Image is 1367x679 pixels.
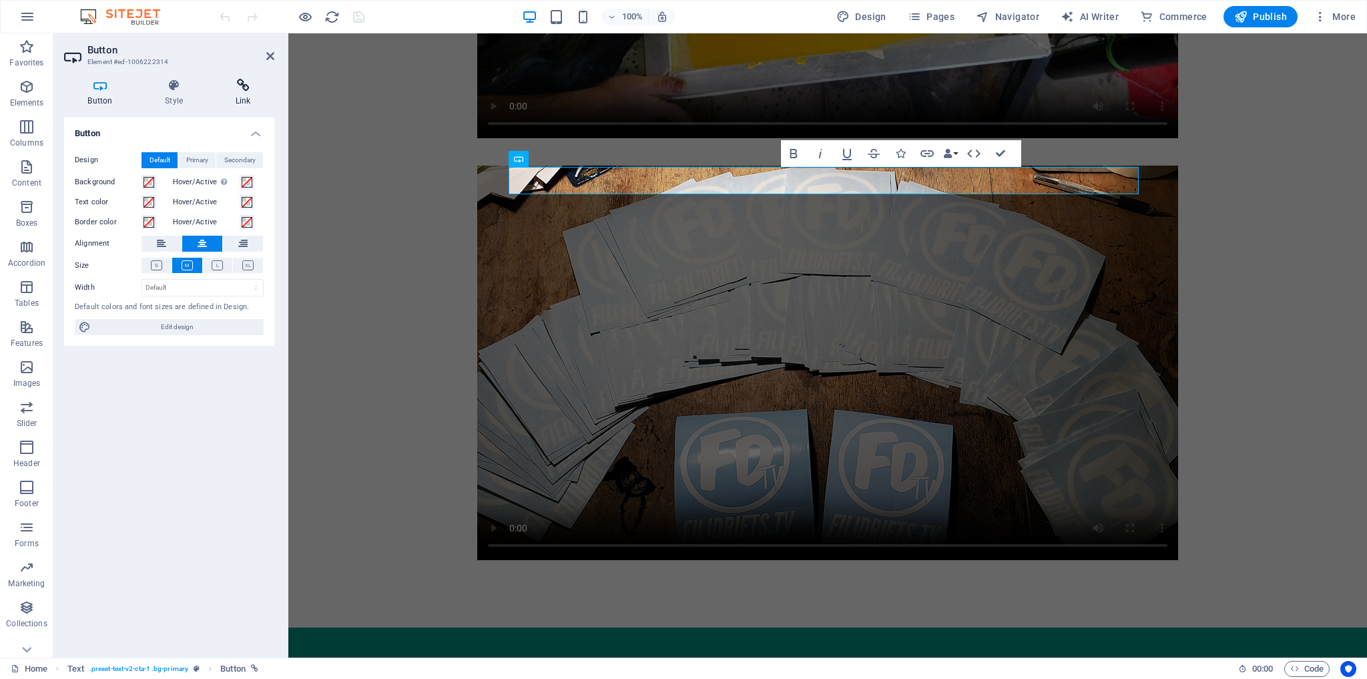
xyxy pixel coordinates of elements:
[656,11,668,23] i: On resize automatically adjust zoom level to fit chosen device.
[808,140,833,167] button: Italic (Ctrl+I)
[914,140,940,167] button: Link
[12,178,41,188] p: Content
[251,665,258,672] i: This element is linked
[67,661,258,677] nav: breadcrumb
[1238,661,1274,677] h6: Session time
[1223,6,1298,27] button: Publish
[16,218,38,228] p: Boxes
[908,10,954,23] span: Pages
[836,10,886,23] span: Design
[1140,10,1207,23] span: Commerce
[13,458,40,469] p: Header
[834,140,860,167] button: Underline (Ctrl+U)
[781,140,806,167] button: Bold (Ctrl+B)
[89,661,188,677] span: . preset-text-v2-cta-1 .bg-primary
[186,152,208,168] span: Primary
[1055,6,1124,27] button: AI Writer
[6,618,47,629] p: Collections
[17,418,37,429] p: Slider
[15,498,39,509] p: Footer
[1284,661,1330,677] button: Code
[8,258,45,268] p: Accordion
[77,9,177,25] img: Editor Logo
[976,10,1039,23] span: Navigator
[64,79,142,107] h4: Button
[224,152,256,168] span: Secondary
[10,138,43,148] p: Columns
[212,79,274,107] h4: Link
[888,140,913,167] button: Icons
[173,214,240,230] label: Hover/Active
[971,6,1045,27] button: Navigator
[11,661,47,677] a: Click to cancel selection. Double-click to open Pages
[9,57,43,68] p: Favorites
[1308,6,1361,27] button: More
[95,319,260,335] span: Edit design
[8,578,45,589] p: Marketing
[150,152,170,168] span: Default
[75,214,142,230] label: Border color
[216,152,263,168] button: Secondary
[75,284,142,291] label: Width
[1234,10,1287,23] span: Publish
[1252,661,1273,677] span: 00 00
[831,6,892,27] button: Design
[1314,10,1356,23] span: More
[10,97,44,108] p: Elements
[75,319,264,335] button: Edit design
[15,298,39,308] p: Tables
[75,152,142,168] label: Design
[75,258,142,274] label: Size
[142,79,212,107] h4: Style
[324,9,340,25] button: reload
[142,152,178,168] button: Default
[75,302,264,313] div: Default colors and font sizes are defined in Design.
[902,6,960,27] button: Pages
[11,338,43,349] p: Features
[961,140,987,167] button: HTML
[1340,661,1356,677] button: Usercentrics
[75,174,142,190] label: Background
[861,140,886,167] button: Strikethrough
[1061,10,1119,23] span: AI Writer
[15,538,39,549] p: Forms
[75,236,142,252] label: Alignment
[173,174,240,190] label: Hover/Active
[87,44,274,56] h2: Button
[988,140,1013,167] button: Confirm (Ctrl+⏎)
[67,661,84,677] span: Click to select. Double-click to edit
[324,9,340,25] i: Reload page
[831,6,892,27] div: Design (Ctrl+Alt+Y)
[13,378,41,389] p: Images
[75,194,142,210] label: Text color
[297,9,313,25] button: Click here to leave preview mode and continue editing
[621,9,643,25] h6: 100%
[1290,661,1324,677] span: Code
[220,661,246,677] span: Click to select. Double-click to edit
[178,152,216,168] button: Primary
[1135,6,1213,27] button: Commerce
[601,9,649,25] button: 100%
[87,56,248,68] h3: Element #ed-1006222314
[173,194,240,210] label: Hover/Active
[194,665,200,672] i: This element is a customizable preset
[1262,664,1264,674] span: :
[64,118,274,142] h4: Button
[941,140,960,167] button: Data Bindings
